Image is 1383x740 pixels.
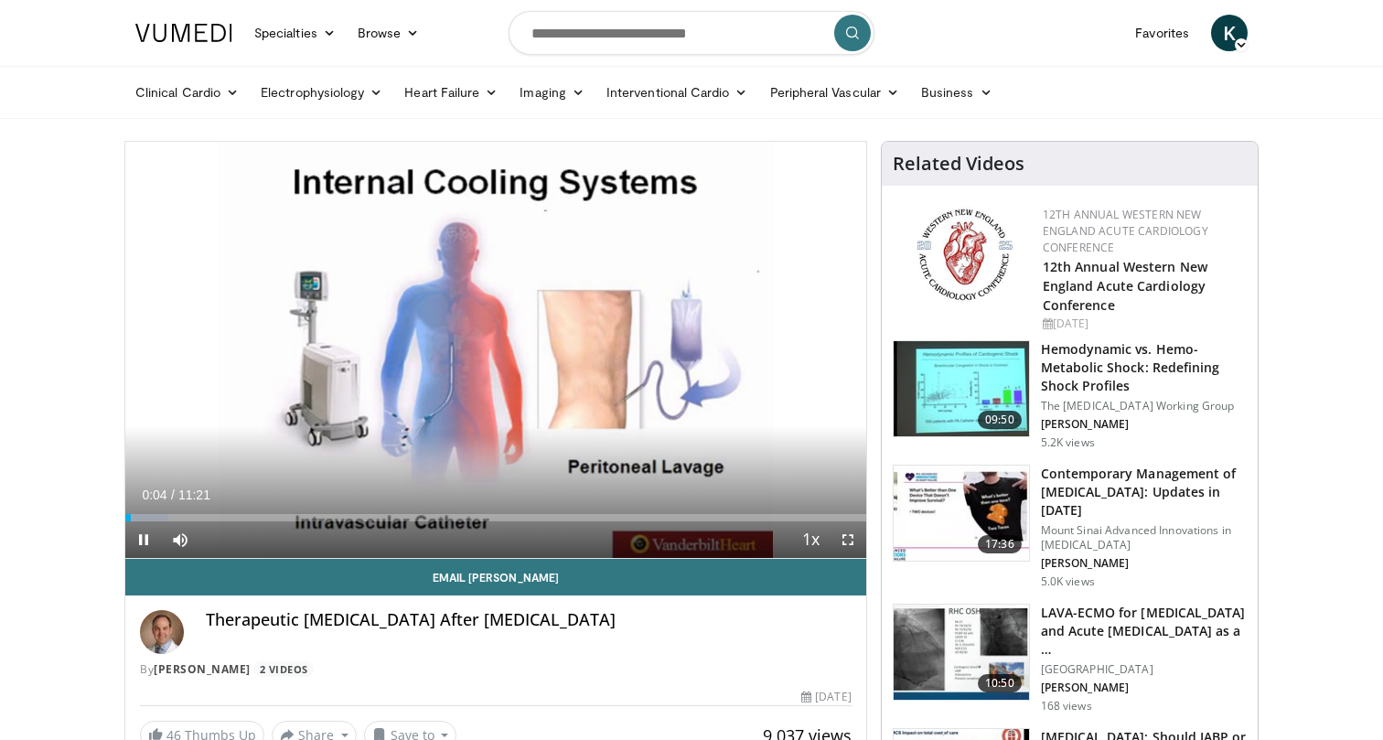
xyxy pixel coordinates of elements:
[1041,435,1095,450] p: 5.2K views
[978,411,1022,429] span: 09:50
[171,488,175,502] span: /
[250,74,393,111] a: Electrophysiology
[125,559,866,595] a: Email [PERSON_NAME]
[893,340,1247,450] a: 09:50 Hemodynamic vs. Hemo-Metabolic Shock: Redefining Shock Profiles The [MEDICAL_DATA] Working ...
[1041,417,1247,432] p: [PERSON_NAME]
[162,521,198,558] button: Mute
[1041,523,1247,552] p: Mount Sinai Advanced Innovations in [MEDICAL_DATA]
[759,74,910,111] a: Peripheral Vascular
[801,689,851,705] div: [DATE]
[894,466,1029,561] img: df55f059-d842-45fe-860a-7f3e0b094e1d.150x105_q85_crop-smart_upscale.jpg
[1043,207,1208,255] a: 12th Annual Western New England Acute Cardiology Conference
[978,674,1022,692] span: 10:50
[1041,699,1092,713] p: 168 views
[509,11,874,55] input: Search topics, interventions
[1211,15,1248,51] a: K
[125,521,162,558] button: Pause
[595,74,759,111] a: Interventional Cardio
[253,661,314,677] a: 2 Videos
[910,74,1003,111] a: Business
[893,465,1247,589] a: 17:36 Contemporary Management of [MEDICAL_DATA]: Updates in [DATE] Mount Sinai Advanced Innovatio...
[1043,258,1207,314] a: 12th Annual Western New England Acute Cardiology Conference
[347,15,431,51] a: Browse
[893,153,1024,175] h4: Related Videos
[135,24,232,42] img: VuMedi Logo
[178,488,210,502] span: 11:21
[509,74,595,111] a: Imaging
[1041,574,1095,589] p: 5.0K views
[206,610,852,630] h4: Therapeutic [MEDICAL_DATA] After [MEDICAL_DATA]
[154,661,251,677] a: [PERSON_NAME]
[125,514,866,521] div: Progress Bar
[978,535,1022,553] span: 17:36
[1041,465,1247,520] h3: Contemporary Management of [MEDICAL_DATA]: Updates in [DATE]
[894,605,1029,700] img: bfe982c0-9e0d-464e-928c-882aa48aa4fd.150x105_q85_crop-smart_upscale.jpg
[142,488,166,502] span: 0:04
[894,341,1029,436] img: 2496e462-765f-4e8f-879f-a0c8e95ea2b6.150x105_q85_crop-smart_upscale.jpg
[793,521,830,558] button: Playback Rate
[830,521,866,558] button: Fullscreen
[1043,316,1243,332] div: [DATE]
[1041,604,1247,659] h3: LAVA-ECMO for [MEDICAL_DATA] and Acute [MEDICAL_DATA] as a …
[393,74,509,111] a: Heart Failure
[1041,340,1247,395] h3: Hemodynamic vs. Hemo-Metabolic Shock: Redefining Shock Profiles
[1041,681,1247,695] p: [PERSON_NAME]
[140,661,852,678] div: By
[1041,662,1247,677] p: [GEOGRAPHIC_DATA]
[1041,556,1247,571] p: [PERSON_NAME]
[914,207,1015,303] img: 0954f259-7907-4053-a817-32a96463ecc8.png.150x105_q85_autocrop_double_scale_upscale_version-0.2.png
[124,74,250,111] a: Clinical Cardio
[1124,15,1200,51] a: Favorites
[1041,399,1247,413] p: The [MEDICAL_DATA] Working Group
[140,610,184,654] img: Avatar
[243,15,347,51] a: Specialties
[893,604,1247,713] a: 10:50 LAVA-ECMO for [MEDICAL_DATA] and Acute [MEDICAL_DATA] as a … [GEOGRAPHIC_DATA] [PERSON_NAME...
[125,142,866,559] video-js: Video Player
